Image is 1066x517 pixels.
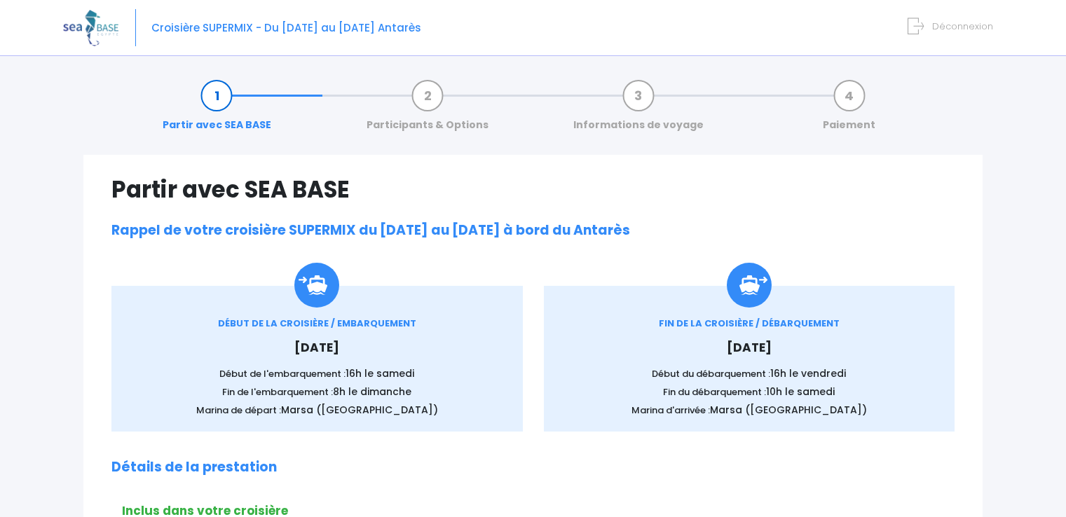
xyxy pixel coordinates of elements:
[360,88,496,132] a: Participants & Options
[132,403,502,418] p: Marina de départ :
[932,20,993,33] span: Déconnexion
[218,317,416,330] span: DÉBUT DE LA CROISIÈRE / EMBARQUEMENT
[132,385,502,399] p: Fin de l'embarquement :
[727,263,772,308] img: icon_debarquement.svg
[565,403,934,418] p: Marina d'arrivée :
[766,385,835,399] span: 10h le samedi
[727,339,772,356] span: [DATE]
[111,460,955,476] h2: Détails de la prestation
[710,403,867,417] span: Marsa ([GEOGRAPHIC_DATA])
[151,20,421,35] span: Croisière SUPERMIX - Du [DATE] au [DATE] Antarès
[111,176,955,203] h1: Partir avec SEA BASE
[333,385,411,399] span: 8h le dimanche
[281,403,438,417] span: Marsa ([GEOGRAPHIC_DATA])
[565,385,934,399] p: Fin du débarquement :
[659,317,840,330] span: FIN DE LA CROISIÈRE / DÉBARQUEMENT
[156,88,278,132] a: Partir avec SEA BASE
[346,366,414,380] span: 16h le samedi
[566,88,711,132] a: Informations de voyage
[565,366,934,381] p: Début du débarquement :
[816,88,882,132] a: Paiement
[294,263,339,308] img: Icon_embarquement.svg
[111,223,955,239] h2: Rappel de votre croisière SUPERMIX du [DATE] au [DATE] à bord du Antarès
[770,366,846,380] span: 16h le vendredi
[132,366,502,381] p: Début de l'embarquement :
[294,339,339,356] span: [DATE]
